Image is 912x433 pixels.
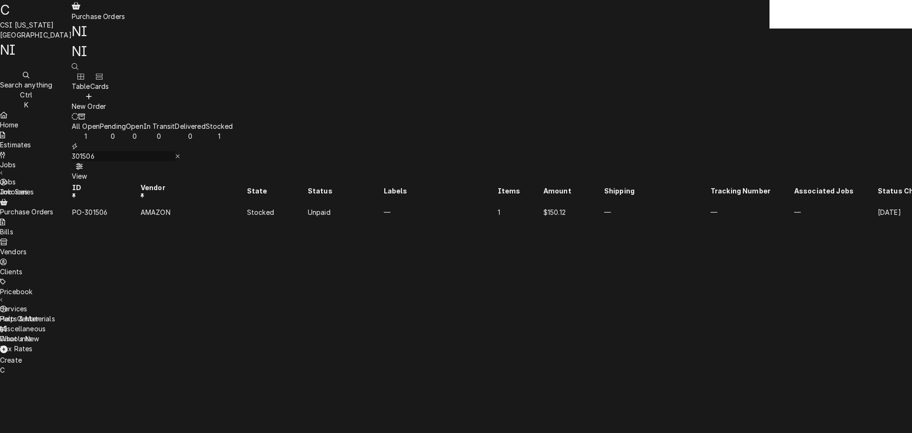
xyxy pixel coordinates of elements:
div: Open [126,121,143,131]
span: K [24,101,28,109]
button: New Order [72,91,106,111]
div: $150.12 [543,207,603,217]
div: AMAZON [141,207,246,217]
div: Delivered [175,121,205,131]
span: View [72,172,87,180]
div: Associated Jobs [794,186,877,196]
input: Keyword search [72,151,175,161]
div: — [384,207,497,217]
div: Cards [90,81,109,91]
div: Vendor [141,183,246,200]
div: 1 [72,131,100,141]
button: Erase input [175,151,180,161]
div: — [604,207,710,217]
span: New Order [72,102,106,110]
div: Stocked [206,121,233,131]
div: 0 [143,131,175,141]
div: Status [308,186,383,196]
div: Labels [384,186,497,196]
div: All Open [72,121,100,131]
div: 1 [498,207,542,217]
div: Pending [100,121,126,131]
div: State [247,186,307,196]
div: Stocked [247,207,307,217]
div: 0 [175,131,205,141]
span: Ctrl [20,91,32,99]
button: Open search [72,61,78,71]
div: Items [498,186,542,196]
div: Shipping [604,186,710,196]
div: ID [72,183,140,200]
div: 0 [100,131,126,141]
div: Amount [543,186,603,196]
div: PO-301506 [72,207,140,217]
div: Unpaid [308,207,383,217]
div: — [794,207,877,217]
button: View [72,161,87,181]
div: 0 [126,131,143,141]
span: Purchase Orders [72,12,125,20]
div: Table [72,81,90,91]
div: 1 [206,131,233,141]
div: Tracking Number [711,186,793,196]
div: In Transit [143,121,175,131]
div: — [711,207,793,217]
